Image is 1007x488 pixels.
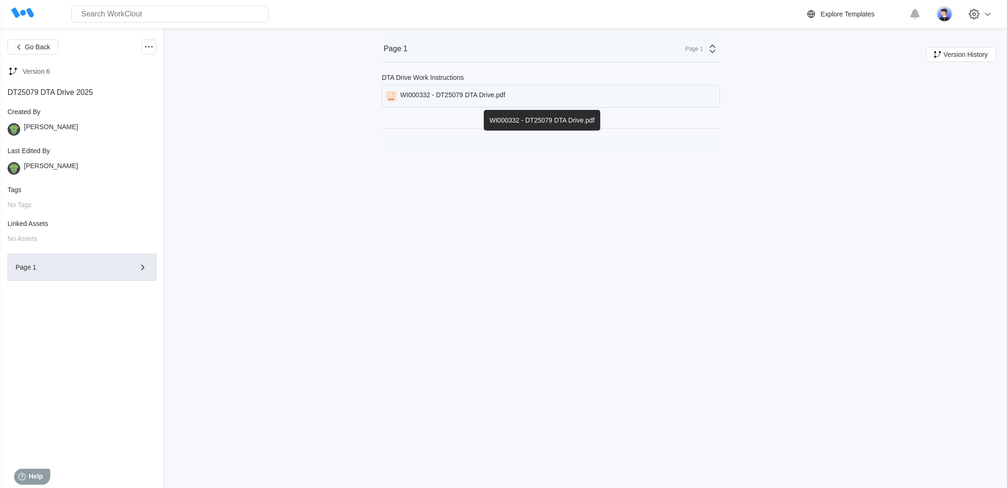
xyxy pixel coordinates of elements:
[806,8,905,20] a: Explore Templates
[25,44,50,50] span: Go Back
[384,45,408,53] div: Page 1
[382,74,464,81] div: DTA Drive Work Instructions
[8,201,156,209] div: No Tags
[8,88,156,97] div: DT25079 DTA Drive 2025
[24,162,78,175] div: [PERSON_NAME]
[400,91,505,101] div: WI000332 - DT25079 DTA Drive.pdf
[24,123,78,136] div: [PERSON_NAME]
[821,10,875,18] div: Explore Templates
[680,46,703,52] div: Page 1
[8,123,20,136] img: gator.png
[8,39,58,54] button: Go Back
[8,254,156,281] button: Page 1
[926,47,996,62] button: Version History
[23,68,50,75] div: Version 6
[8,220,156,227] div: Linked Assets
[484,110,600,131] div: WI000332 - DT25079 DTA Drive.pdf
[944,51,988,58] span: Version History
[8,162,20,175] img: gator.png
[71,6,269,23] input: Search WorkClout
[8,108,156,116] div: Created By
[8,186,156,194] div: Tags
[937,6,953,22] img: user-5.png
[8,235,156,242] div: No Assets
[15,264,122,271] div: Page 1
[8,147,156,155] div: Last Edited By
